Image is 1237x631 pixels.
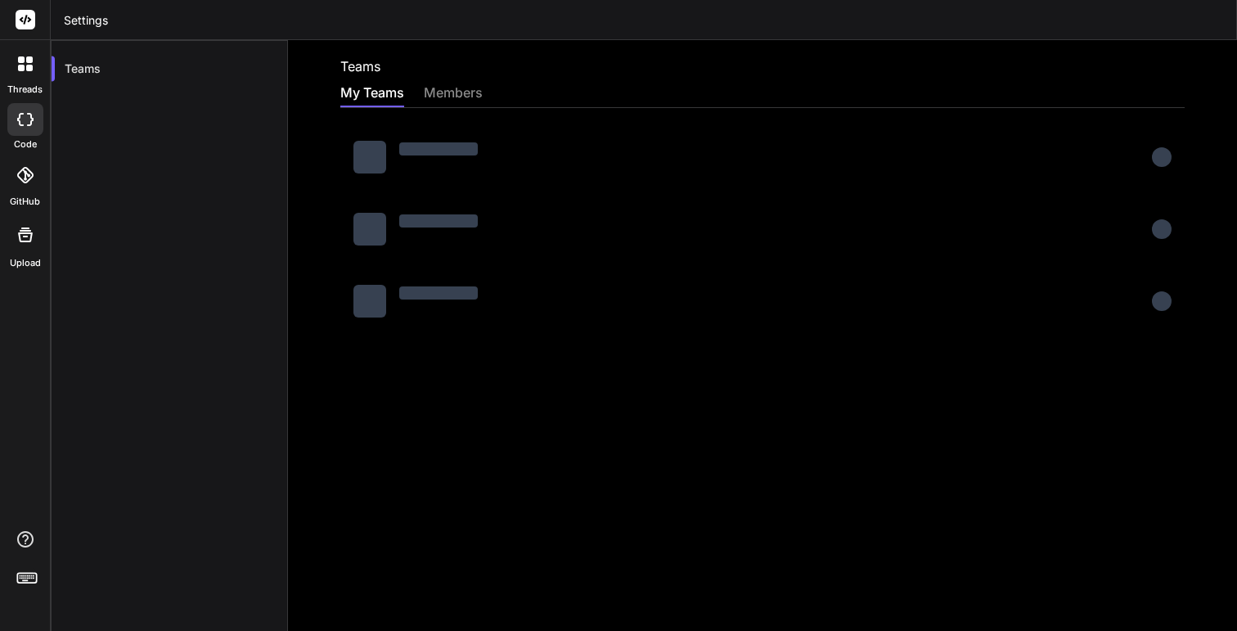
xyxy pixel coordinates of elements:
[340,56,380,76] h2: Teams
[10,195,40,209] label: GitHub
[7,83,43,97] label: threads
[340,83,404,106] div: My Teams
[424,83,483,106] div: members
[52,51,287,87] div: Teams
[10,256,41,270] label: Upload
[14,137,37,151] label: code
